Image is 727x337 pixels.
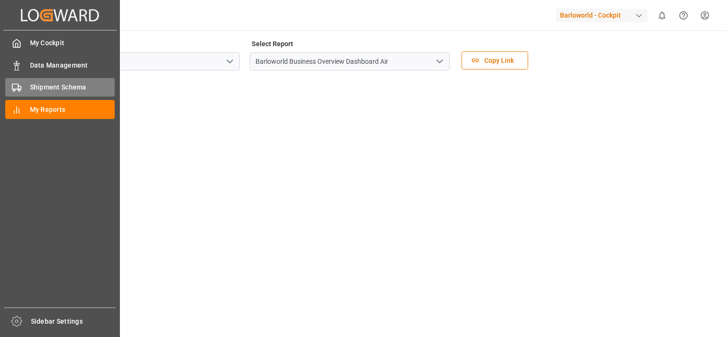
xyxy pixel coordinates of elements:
[5,56,115,74] a: Data Management
[432,54,446,69] button: open menu
[40,52,240,70] input: Type to search/select
[30,38,115,48] span: My Cockpit
[651,5,673,26] button: show 0 new notifications
[222,54,236,69] button: open menu
[5,78,115,97] a: Shipment Schema
[556,6,651,24] button: Barloworld - Cockpit
[462,51,528,69] button: Copy Link
[250,52,450,70] input: Type to search/select
[673,5,694,26] button: Help Center
[31,317,116,327] span: Sidebar Settings
[5,100,115,119] a: My Reports
[30,82,115,92] span: Shipment Schema
[30,60,115,70] span: Data Management
[250,37,295,50] label: Select Report
[480,56,519,66] span: Copy Link
[30,105,115,115] span: My Reports
[5,34,115,52] a: My Cockpit
[556,9,648,22] div: Barloworld - Cockpit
